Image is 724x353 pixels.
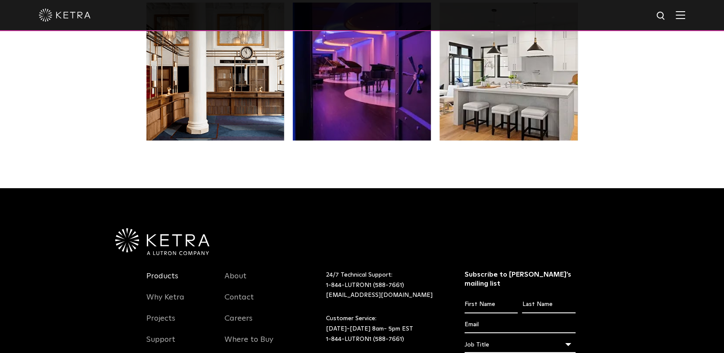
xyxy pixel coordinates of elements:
[326,282,404,288] a: 1-844-LUTRON1 (588-7661)
[465,296,518,313] input: First Name
[326,314,443,344] p: Customer Service: [DATE]-[DATE] 8am- 5pm EST
[146,271,178,291] a: Products
[115,228,209,255] img: Ketra-aLutronCo_White_RGB
[224,271,247,291] a: About
[522,296,575,313] input: Last Name
[224,314,253,334] a: Careers
[326,292,433,298] a: [EMAIL_ADDRESS][DOMAIN_NAME]
[39,9,91,22] img: ketra-logo-2019-white
[656,11,667,22] img: search icon
[326,270,443,301] p: 24/7 Technical Support:
[326,336,404,342] a: 1-844-LUTRON1 (588-7661)
[224,293,254,312] a: Contact
[146,314,175,334] a: Projects
[465,317,575,333] input: Email
[146,293,184,312] a: Why Ketra
[676,11,685,19] img: Hamburger%20Nav.svg
[465,337,575,353] div: Job Title
[465,270,575,288] h3: Subscribe to [PERSON_NAME]’s mailing list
